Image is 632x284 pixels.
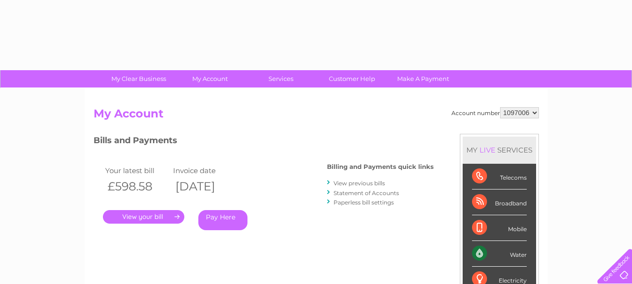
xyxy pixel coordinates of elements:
td: Invoice date [171,164,239,177]
a: . [103,210,184,224]
h4: Billing and Payments quick links [327,163,434,170]
a: Pay Here [198,210,247,230]
a: My Clear Business [100,70,177,87]
div: Mobile [472,215,527,241]
a: Make A Payment [385,70,462,87]
div: LIVE [478,146,497,154]
a: View previous bills [334,180,385,187]
h3: Bills and Payments [94,134,434,150]
div: MY SERVICES [463,137,536,163]
div: Water [472,241,527,267]
div: Telecoms [472,164,527,189]
a: Statement of Accounts [334,189,399,197]
th: £598.58 [103,177,171,196]
h2: My Account [94,107,539,125]
a: Services [242,70,320,87]
a: Paperless bill settings [334,199,394,206]
a: Customer Help [313,70,391,87]
td: Your latest bill [103,164,171,177]
th: [DATE] [171,177,239,196]
div: Broadband [472,189,527,215]
a: My Account [171,70,248,87]
div: Account number [451,107,539,118]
